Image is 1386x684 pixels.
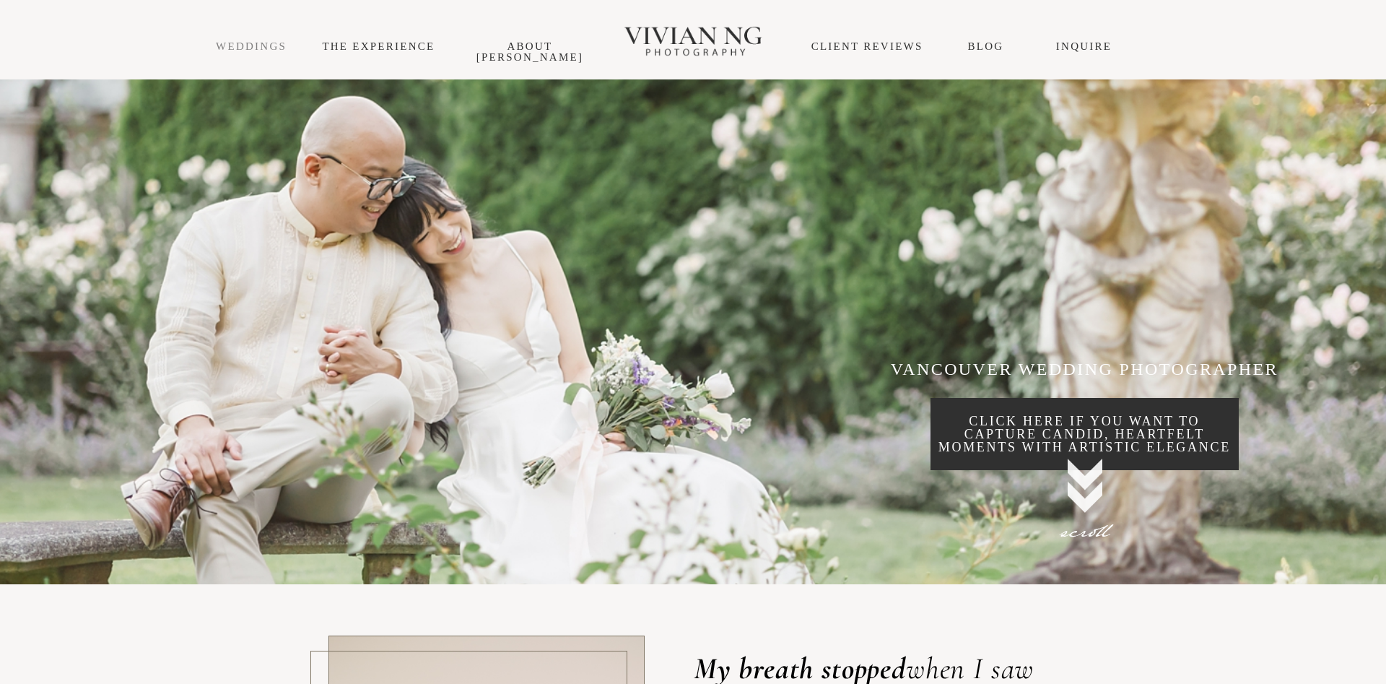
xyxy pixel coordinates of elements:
span: scroll [1060,515,1109,550]
a: INQUIRE [1056,40,1112,52]
a: CLIENT REVIEWS [811,40,923,52]
a: Blog [968,40,1004,52]
a: THE EXPERIENCE [322,40,435,52]
p: click here if you want to capture candid, heartfelt moments with artistic elegance [930,415,1239,454]
a: WEDDINGS [216,40,287,52]
a: About [PERSON_NAME] [476,40,583,63]
a: click here if you want to capture candid, heartfelt moments with artistic elegance [930,398,1239,469]
span: VANCOUVER WEDDING PHOTOGRAPHER [891,360,1278,378]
